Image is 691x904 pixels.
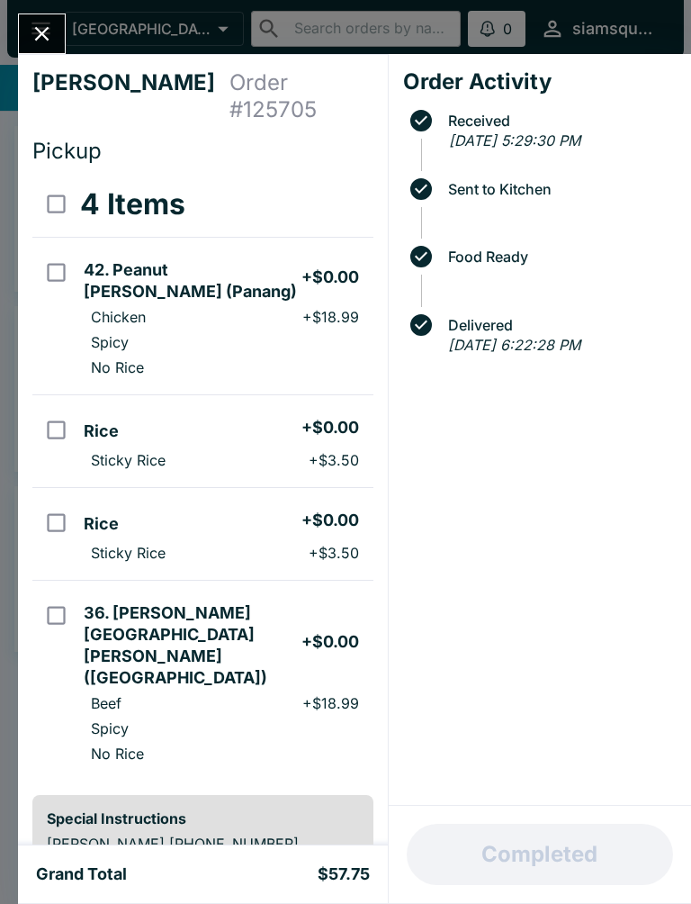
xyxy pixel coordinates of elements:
span: Delivered [439,317,677,333]
h4: [PERSON_NAME] [32,69,229,123]
h5: Grand Total [36,863,127,885]
h5: Rice [84,420,119,442]
h5: + $0.00 [301,510,359,531]
p: + $3.50 [309,544,359,562]
span: Sent to Kitchen [439,181,677,197]
table: orders table [32,172,373,781]
p: Spicy [91,333,129,351]
h5: + $0.00 [301,267,359,288]
span: Pickup [32,138,102,164]
h4: Order # 125705 [229,69,373,123]
p: No Rice [91,745,144,763]
p: No Rice [91,358,144,376]
h5: Rice [84,513,119,535]
p: Sticky Rice [91,544,166,562]
p: + $18.99 [302,694,359,712]
h6: Special Instructions [47,809,359,827]
p: Beef [91,694,121,712]
em: [DATE] 5:29:30 PM [449,131,580,149]
h5: 42. Peanut [PERSON_NAME] (Panang) [84,259,301,303]
h5: + $0.00 [301,631,359,653]
p: + $3.50 [309,451,359,469]
p: + $18.99 [302,308,359,326]
h5: $57.75 [318,863,370,885]
span: Received [439,113,677,129]
p: Sticky Rice [91,451,166,469]
h3: 4 Items [80,186,185,222]
button: Close [19,14,65,53]
h5: + $0.00 [301,417,359,438]
p: Chicken [91,308,146,326]
p: [PERSON_NAME] [PHONE_NUMBER] [47,835,359,853]
p: Spicy [91,719,129,737]
span: Food Ready [439,249,677,265]
h4: Order Activity [403,68,677,95]
h5: 36. [PERSON_NAME][GEOGRAPHIC_DATA][PERSON_NAME] ([GEOGRAPHIC_DATA]) [84,602,301,689]
em: [DATE] 6:22:28 PM [448,336,580,354]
